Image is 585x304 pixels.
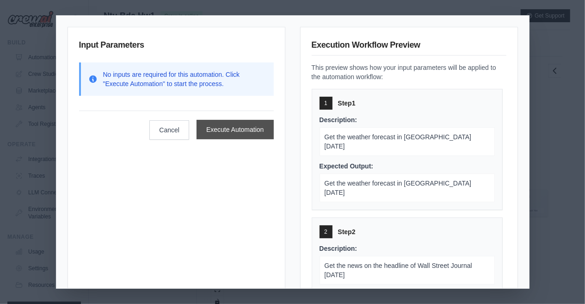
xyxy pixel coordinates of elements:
[338,227,356,236] span: Step 2
[324,99,327,107] span: 1
[197,120,274,139] button: Execute Automation
[325,133,472,150] span: Get the weather forecast in [GEOGRAPHIC_DATA] [DATE]
[338,99,356,108] span: Step 1
[320,162,374,170] span: Expected Output:
[325,180,472,196] span: Get the weather forecast in [GEOGRAPHIC_DATA] [DATE]
[312,63,506,81] p: This preview shows how your input parameters will be applied to the automation workflow:
[324,228,327,236] span: 2
[325,262,472,279] span: Get the news on the headline of Wall Street Journal [DATE]
[539,260,585,304] iframe: Chat Widget
[103,70,266,88] p: No inputs are required for this automation. Click "Execute Automation" to start the process.
[320,245,357,252] span: Description:
[320,116,357,124] span: Description:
